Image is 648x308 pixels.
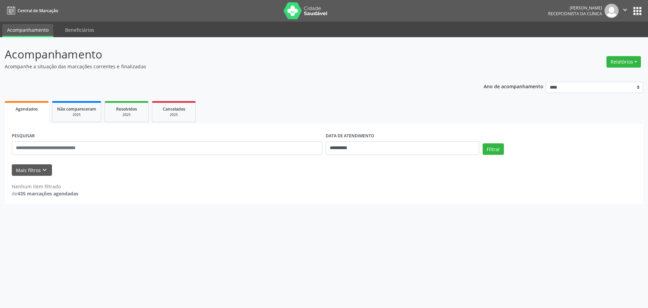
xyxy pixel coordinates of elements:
label: DATA DE ATENDIMENTO [326,131,374,141]
i: keyboard_arrow_down [41,166,48,174]
p: Acompanhe a situação das marcações correntes e finalizadas [5,63,452,70]
button: Filtrar [483,143,504,155]
span: Resolvidos [116,106,137,112]
a: Central de Marcação [5,5,58,16]
span: Recepcionista da clínica [548,11,602,17]
label: PESQUISAR [12,131,35,141]
div: 2025 [110,112,143,117]
a: Beneficiários [60,24,99,36]
strong: 435 marcações agendadas [18,190,78,197]
button: apps [631,5,643,17]
button: Relatórios [606,56,641,68]
p: Acompanhamento [5,46,452,63]
i:  [621,6,629,14]
a: Acompanhamento [2,24,53,37]
span: Agendados [16,106,38,112]
button:  [619,4,631,18]
img: img [604,4,619,18]
span: Cancelados [163,106,185,112]
div: [PERSON_NAME] [548,5,602,11]
span: Central de Marcação [18,8,58,14]
div: 2025 [57,112,96,117]
span: Não compareceram [57,106,96,112]
div: Nenhum item filtrado [12,183,78,190]
div: de [12,190,78,197]
div: 2025 [157,112,191,117]
button: Mais filtroskeyboard_arrow_down [12,164,52,176]
p: Ano de acompanhamento [484,82,543,90]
